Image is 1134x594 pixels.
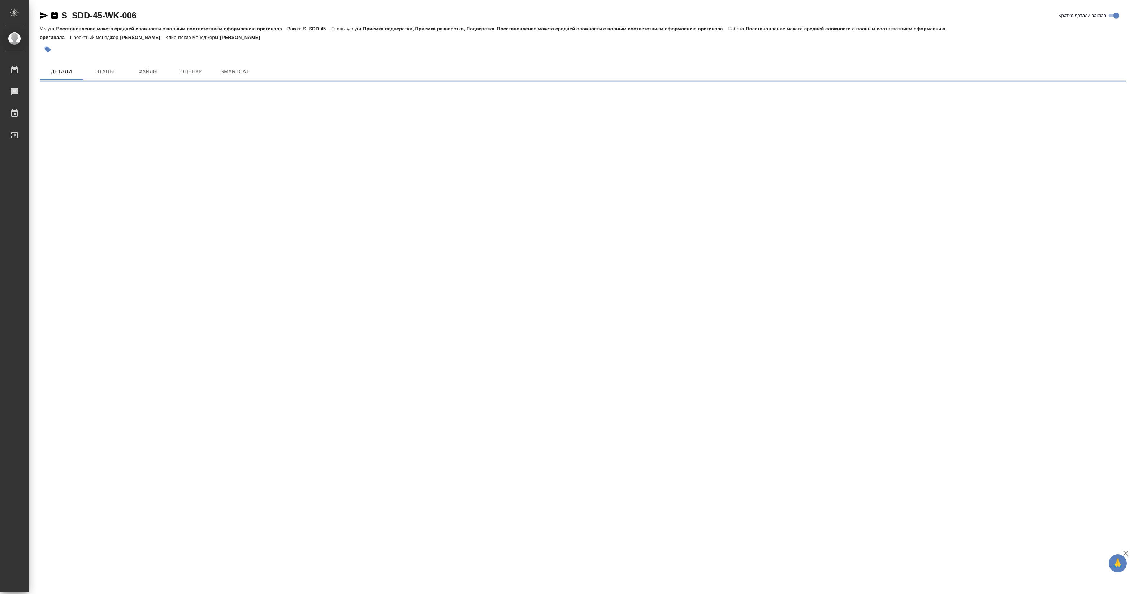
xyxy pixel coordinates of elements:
[1109,554,1127,572] button: 🙏
[363,26,728,31] p: Приемка подверстки, Приемка разверстки, Подверстка, Восстановление макета средней сложности с пол...
[220,35,265,40] p: [PERSON_NAME]
[1112,556,1124,571] span: 🙏
[165,35,220,40] p: Клиентские менеджеры
[87,67,122,76] span: Этапы
[331,26,363,31] p: Этапы услуги
[50,11,59,20] button: Скопировать ссылку
[40,42,56,57] button: Добавить тэг
[174,67,209,76] span: Оценки
[1059,12,1106,19] span: Кратко детали заказа
[120,35,166,40] p: [PERSON_NAME]
[56,26,287,31] p: Восстановление макета средней сложности с полным соответствием оформлению оригинала
[40,26,56,31] p: Услуга
[131,67,165,76] span: Файлы
[287,26,303,31] p: Заказ:
[728,26,746,31] p: Работа
[61,10,137,20] a: S_SDD-45-WK-006
[217,67,252,76] span: SmartCat
[40,11,48,20] button: Скопировать ссылку для ЯМессенджера
[303,26,331,31] p: S_SDD-45
[44,67,79,76] span: Детали
[70,35,120,40] p: Проектный менеджер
